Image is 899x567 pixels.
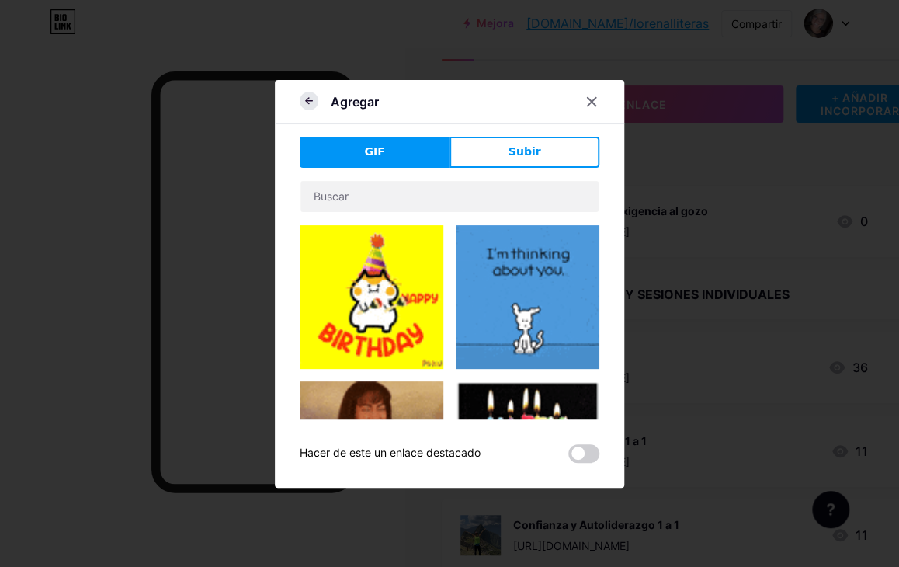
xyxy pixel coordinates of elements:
[456,225,599,369] img: Gihpy
[300,225,443,369] img: Gihpy
[509,145,541,158] font: Subir
[300,137,449,168] button: GIF
[300,446,481,459] font: Hacer de este un enlace destacado
[449,137,599,168] button: Subir
[300,381,443,471] img: Gihpy
[331,94,379,110] font: Agregar
[300,181,599,212] input: Buscar
[364,145,384,158] font: GIF
[456,381,599,485] img: Gihpy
